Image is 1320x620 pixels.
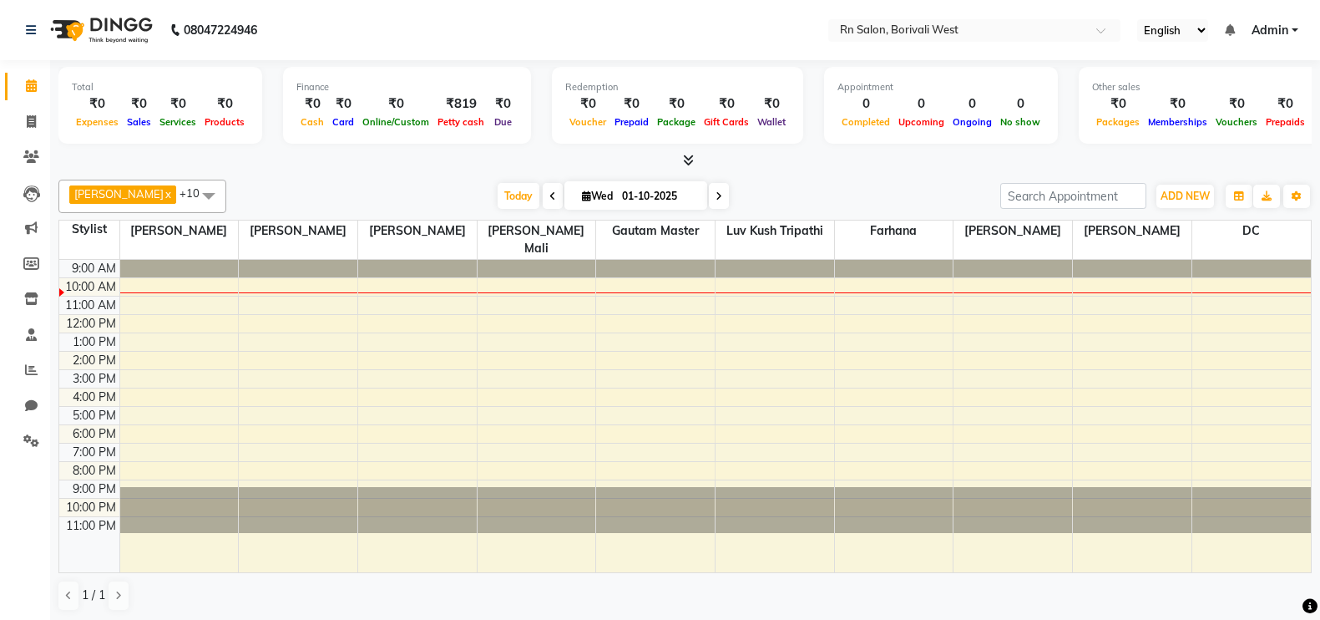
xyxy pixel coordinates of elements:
span: Package [653,116,700,128]
div: 11:00 PM [63,517,119,535]
div: Stylist [59,221,119,238]
div: ₹0 [488,94,518,114]
div: 12:00 PM [63,315,119,333]
span: Completed [837,116,894,128]
div: ₹0 [565,94,610,114]
span: ADD NEW [1161,190,1210,202]
span: Wed [578,190,617,202]
span: Prepaids [1262,116,1309,128]
div: Total [72,80,249,94]
span: Gift Cards [700,116,753,128]
span: Farhana [835,221,953,241]
span: Wallet [753,116,790,128]
div: 0 [996,94,1044,114]
div: ₹0 [753,94,790,114]
div: 0 [948,94,996,114]
img: logo [43,7,157,53]
div: ₹0 [1211,94,1262,114]
div: ₹0 [72,94,123,114]
span: Voucher [565,116,610,128]
div: 2:00 PM [69,352,119,369]
div: ₹0 [1144,94,1211,114]
span: +10 [180,186,212,200]
span: Memberships [1144,116,1211,128]
div: ₹0 [610,94,653,114]
div: ₹0 [200,94,249,114]
div: 0 [837,94,894,114]
div: Finance [296,80,518,94]
div: 10:00 AM [62,278,119,296]
div: ₹0 [653,94,700,114]
div: 6:00 PM [69,425,119,443]
div: ₹0 [296,94,328,114]
span: No show [996,116,1044,128]
span: Due [490,116,516,128]
input: 2025-10-01 [617,184,700,209]
span: [PERSON_NAME] [358,221,477,241]
div: 5:00 PM [69,407,119,424]
span: Expenses [72,116,123,128]
div: ₹819 [433,94,488,114]
button: ADD NEW [1156,185,1214,208]
span: Card [328,116,358,128]
span: [PERSON_NAME] [120,221,239,241]
span: [PERSON_NAME] [239,221,357,241]
div: 9:00 AM [68,260,119,277]
input: Search Appointment [1000,183,1146,209]
div: ₹0 [328,94,358,114]
span: [PERSON_NAME] [74,187,164,201]
div: 8:00 PM [69,462,119,480]
span: Luv kush tripathi [716,221,834,241]
div: Redemption [565,80,790,94]
div: 9:00 PM [69,480,119,498]
span: Services [155,116,200,128]
span: Cash [296,116,328,128]
span: Ongoing [948,116,996,128]
span: Packages [1092,116,1144,128]
div: ₹0 [1092,94,1144,114]
div: ₹0 [123,94,155,114]
b: 08047224946 [184,7,257,53]
span: Prepaid [610,116,653,128]
span: Products [200,116,249,128]
div: 3:00 PM [69,370,119,388]
span: Vouchers [1211,116,1262,128]
div: Appointment [837,80,1044,94]
span: Upcoming [894,116,948,128]
div: ₹0 [358,94,433,114]
div: 4:00 PM [69,389,119,406]
div: 11:00 AM [62,297,119,314]
span: Online/Custom [358,116,433,128]
a: x [164,187,171,201]
span: Admin [1252,22,1288,39]
span: 1 / 1 [82,587,105,604]
div: 0 [894,94,948,114]
div: ₹0 [1262,94,1309,114]
div: 1:00 PM [69,333,119,351]
span: Petty cash [433,116,488,128]
span: Today [498,183,539,209]
span: [PERSON_NAME] [1073,221,1191,241]
div: ₹0 [700,94,753,114]
div: ₹0 [155,94,200,114]
span: [PERSON_NAME] [953,221,1072,241]
span: [PERSON_NAME] Mali [478,221,596,259]
div: 7:00 PM [69,444,119,461]
div: 10:00 PM [63,499,119,516]
span: Gautam master [596,221,715,241]
span: Sales [123,116,155,128]
span: DC [1192,221,1311,241]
